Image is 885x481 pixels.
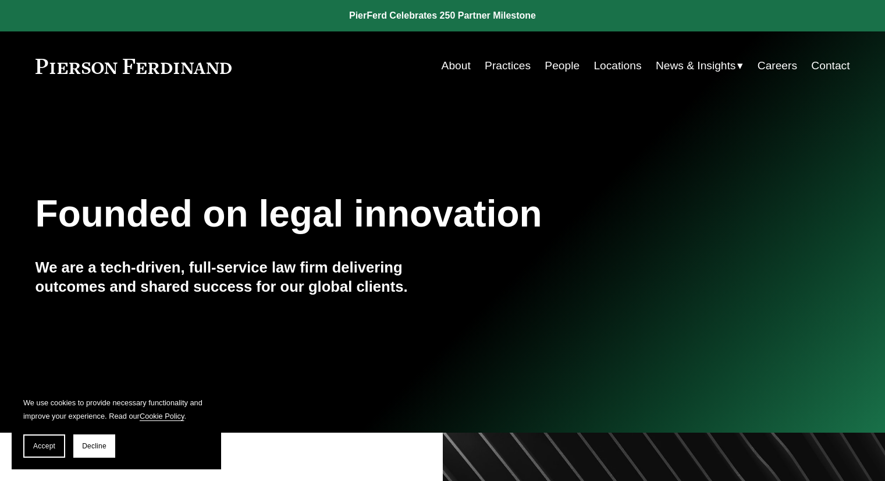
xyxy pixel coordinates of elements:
button: Accept [23,434,65,458]
h4: We are a tech-driven, full-service law firm delivering outcomes and shared success for our global... [35,258,443,296]
span: Decline [82,442,106,450]
p: We use cookies to provide necessary functionality and improve your experience. Read our . [23,396,209,423]
a: folder dropdown [656,55,744,77]
a: Locations [593,55,641,77]
a: Careers [758,55,797,77]
a: Cookie Policy [140,412,184,420]
a: Practices [485,55,531,77]
a: About [442,55,471,77]
a: Contact [811,55,850,77]
h1: Founded on legal innovation [35,193,715,235]
span: News & Insights [656,56,736,76]
span: Accept [33,442,55,450]
a: People [545,55,580,77]
button: Decline [73,434,115,458]
section: Cookie banner [12,384,221,469]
